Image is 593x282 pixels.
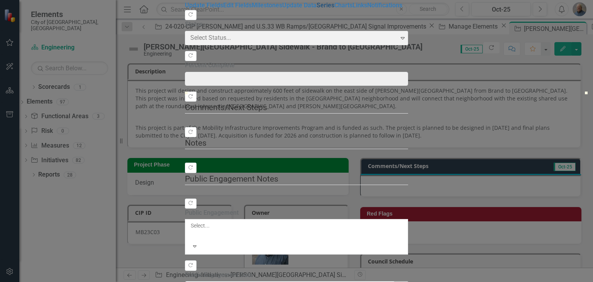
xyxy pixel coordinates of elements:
a: Links [352,2,367,9]
legend: Comments/Next Steps [185,102,408,114]
legend: Notes [185,137,408,149]
a: Notifications [367,2,402,9]
a: Edit Fields [223,2,252,9]
a: Update Data [282,2,317,9]
a: Update Fields [185,2,223,9]
div: Public Engagement Date [185,271,408,280]
label: Percent Complete [185,61,408,70]
a: Series [317,2,334,9]
a: Milestones [252,2,282,9]
label: Public Engagement [185,209,408,217]
a: Charts [334,2,352,9]
label: Status [185,20,408,29]
div: Select... [191,222,402,229]
legend: Public Engagement Notes [185,173,408,185]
